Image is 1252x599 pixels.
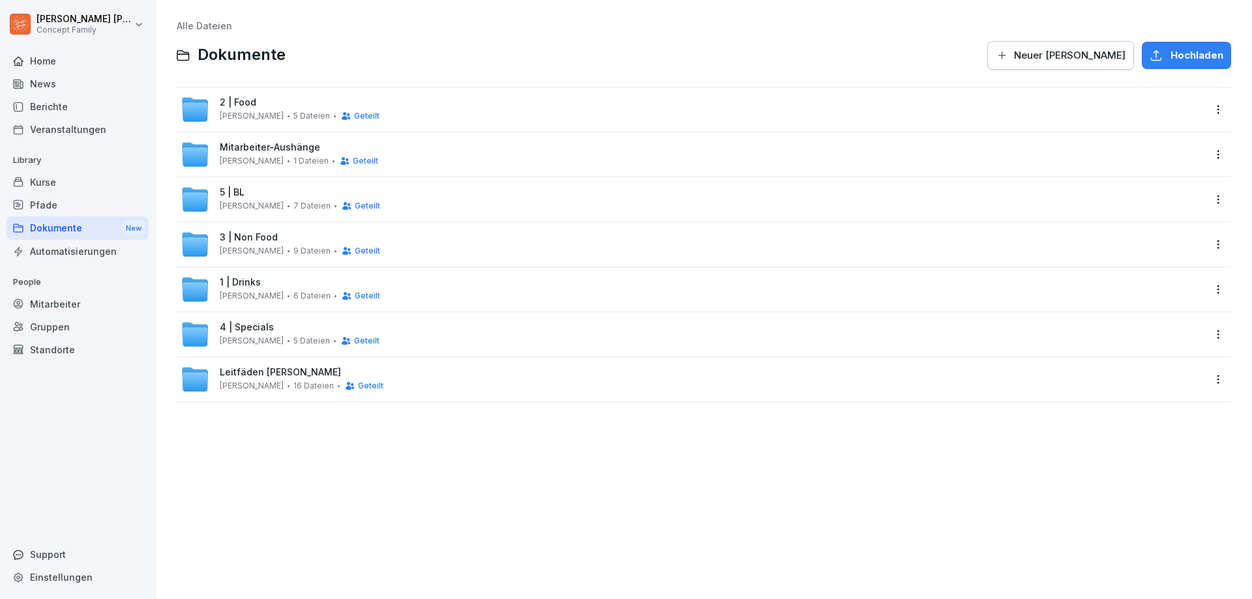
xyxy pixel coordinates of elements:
span: 4 | Specials [220,322,274,333]
span: 5 Dateien [293,336,330,345]
span: Dokumente [198,46,286,65]
span: Geteilt [355,291,380,300]
a: 1 | Drinks[PERSON_NAME]6 DateienGeteilt [181,275,1204,304]
a: Einstellungen [7,566,149,589]
span: Leitfäden [PERSON_NAME] [220,367,341,378]
a: Kurse [7,171,149,194]
span: [PERSON_NAME] [220,291,284,300]
span: Geteilt [354,336,380,345]
span: [PERSON_NAME] [220,246,284,256]
span: 1 | Drinks [220,277,261,288]
span: 7 Dateien [293,201,331,211]
a: Leitfäden [PERSON_NAME][PERSON_NAME]16 DateienGeteilt [181,365,1204,394]
p: People [7,272,149,293]
span: [PERSON_NAME] [220,381,284,390]
span: Geteilt [358,381,383,390]
a: DokumenteNew [7,216,149,241]
a: Home [7,50,149,72]
div: Support [7,543,149,566]
a: Mitarbeiter [7,293,149,315]
span: 6 Dateien [293,291,331,300]
span: Geteilt [353,156,378,166]
a: 5 | BL[PERSON_NAME]7 DateienGeteilt [181,185,1204,214]
a: 4 | Specials[PERSON_NAME]5 DateienGeteilt [181,320,1204,349]
p: Library [7,150,149,171]
span: Neuer [PERSON_NAME] [1014,48,1125,63]
span: Mitarbeiter-Aushänge [220,142,320,153]
span: 5 Dateien [293,111,330,121]
span: 9 Dateien [293,246,331,256]
span: 2 | Food [220,97,256,108]
span: [PERSON_NAME] [220,156,284,166]
a: Veranstaltungen [7,118,149,141]
a: Alle Dateien [177,20,232,31]
span: 1 Dateien [293,156,329,166]
span: [PERSON_NAME] [220,201,284,211]
a: Standorte [7,338,149,361]
span: [PERSON_NAME] [220,336,284,345]
a: 2 | Food[PERSON_NAME]5 DateienGeteilt [181,95,1204,124]
div: Dokumente [7,216,149,241]
button: Neuer [PERSON_NAME] [987,41,1134,70]
span: Hochladen [1170,48,1223,63]
span: 5 | BL [220,187,245,198]
div: New [123,221,145,236]
button: Hochladen [1142,42,1231,69]
p: [PERSON_NAME] [PERSON_NAME] [37,14,132,25]
a: Automatisierungen [7,240,149,263]
a: Pfade [7,194,149,216]
a: News [7,72,149,95]
span: 16 Dateien [293,381,334,390]
span: Geteilt [354,111,380,121]
a: 3 | Non Food[PERSON_NAME]9 DateienGeteilt [181,230,1204,259]
span: Geteilt [355,201,380,211]
a: Mitarbeiter-Aushänge[PERSON_NAME]1 DateienGeteilt [181,140,1204,169]
span: 3 | Non Food [220,232,278,243]
span: Geteilt [355,246,380,256]
a: Berichte [7,95,149,118]
p: Concept Family [37,25,132,35]
a: Gruppen [7,315,149,338]
span: [PERSON_NAME] [220,111,284,121]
